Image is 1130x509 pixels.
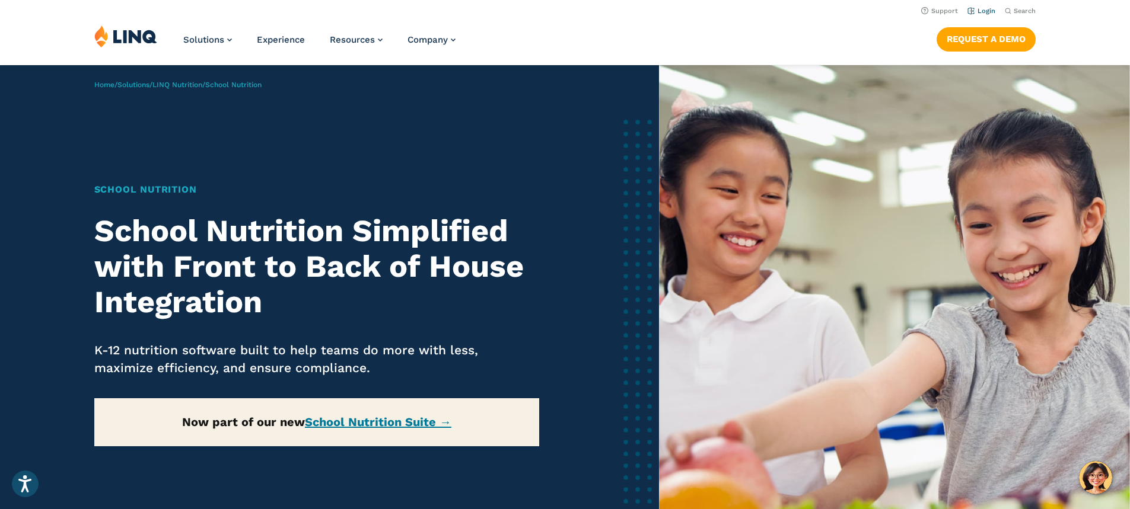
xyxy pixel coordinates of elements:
nav: Button Navigation [937,25,1036,51]
span: Solutions [183,34,224,45]
strong: Now part of our new [182,415,451,429]
a: Resources [330,34,383,45]
a: Support [921,7,958,15]
a: Company [408,34,456,45]
a: Login [967,7,995,15]
p: K-12 nutrition software built to help teams do more with less, maximize efficiency, and ensure co... [94,341,540,377]
a: LINQ Nutrition [152,81,202,89]
nav: Primary Navigation [183,25,456,64]
a: Request a Demo [937,27,1036,51]
button: Open Search Bar [1005,7,1036,15]
a: Experience [257,34,305,45]
a: Solutions [183,34,232,45]
a: School Nutrition Suite → [305,415,451,429]
a: Home [94,81,114,89]
span: School Nutrition [205,81,262,89]
span: Company [408,34,448,45]
h1: School Nutrition [94,183,540,197]
h2: School Nutrition Simplified with Front to Back of House Integration [94,213,540,319]
img: LINQ | K‑12 Software [94,25,157,47]
button: Hello, have a question? Let’s chat. [1079,461,1112,494]
a: Solutions [117,81,149,89]
span: Resources [330,34,375,45]
span: / / / [94,81,262,89]
span: Search [1014,7,1036,15]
